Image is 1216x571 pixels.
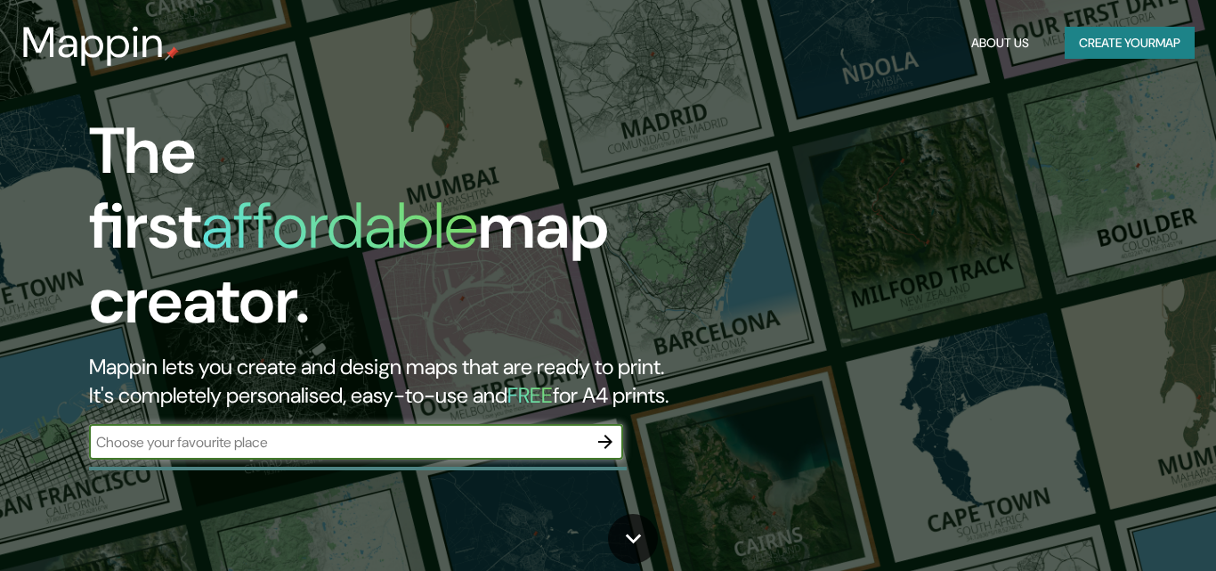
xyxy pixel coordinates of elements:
input: Choose your favourite place [89,432,588,453]
h1: The first map creator. [89,114,697,353]
h2: Mappin lets you create and design maps that are ready to print. It's completely personalised, eas... [89,353,697,410]
h1: affordable [201,184,478,267]
h3: Mappin [21,18,165,68]
button: Create yourmap [1065,27,1195,60]
button: About Us [964,27,1036,60]
img: mappin-pin [165,46,179,61]
h5: FREE [507,381,553,409]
